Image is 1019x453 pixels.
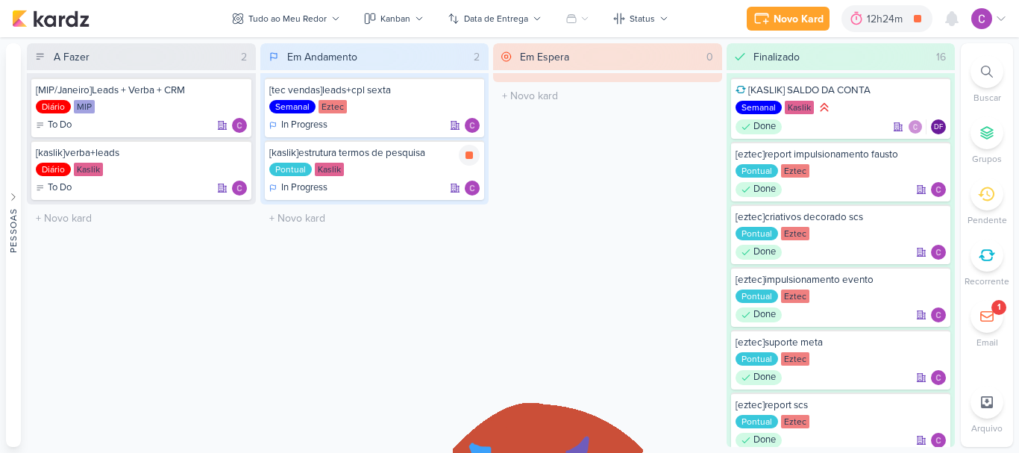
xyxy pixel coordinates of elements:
div: Diário [36,163,71,176]
div: Done [736,433,782,448]
p: Done [753,119,776,134]
div: Parar relógio [459,145,480,166]
div: Responsável: Carlos Lima [931,245,946,260]
div: MIP [74,100,95,113]
div: [kaslik]verba+leads [36,146,247,160]
div: Pontual [736,164,778,178]
p: Arquivo [971,422,1003,435]
div: Pontual [736,352,778,366]
p: Buscar [973,91,1001,104]
p: Pendente [968,213,1007,227]
button: Pessoas [6,43,21,447]
div: To Do [36,181,72,196]
div: Eztec [781,290,809,303]
div: Diário [36,100,71,113]
div: Semanal [269,100,316,113]
div: Kaslik [785,101,814,114]
div: Pontual [736,290,778,303]
div: To Do [36,118,72,133]
p: Done [753,182,776,197]
div: Responsável: Carlos Lima [931,182,946,197]
div: Prioridade Alta [817,100,832,115]
div: Responsável: Carlos Lima [931,433,946,448]
div: Eztec [319,100,347,113]
div: Responsável: Carlos Lima [465,118,480,133]
p: Done [753,370,776,385]
input: + Novo kard [496,85,719,107]
img: Carlos Lima [232,118,247,133]
img: Carlos Lima [931,433,946,448]
div: Kaslik [74,163,103,176]
img: Carlos Lima [931,182,946,197]
img: Carlos Lima [971,8,992,29]
div: Eztec [781,164,809,178]
div: Responsável: Diego Freitas [931,119,946,134]
div: In Progress [269,118,327,133]
div: 2 [468,49,486,65]
div: [eztec]criativos decorado scs [736,210,947,224]
div: Em Andamento [287,49,357,65]
div: In Progress [269,181,327,196]
div: Responsável: Carlos Lima [232,118,247,133]
div: Semanal [736,101,782,114]
p: DF [934,124,943,131]
p: To Do [48,118,72,133]
div: [KASLIK] SALDO DA CONTA [736,84,947,97]
div: Pontual [269,163,312,176]
div: 0 [700,49,719,65]
input: + Novo kard [263,207,486,229]
p: Done [753,433,776,448]
div: A Fazer [54,49,90,65]
div: [eztec]report scs [736,399,947,412]
div: 12h24m [867,11,907,27]
p: Done [753,245,776,260]
div: Done [736,119,782,134]
img: Carlos Lima [931,307,946,322]
div: [tec vendas]leads+cpl sexta [269,84,480,97]
input: + Novo kard [30,207,253,229]
div: Eztec [781,227,809,240]
img: Carlos Lima [908,119,923,134]
div: Done [736,370,782,385]
div: Pessoas [7,207,20,252]
img: Carlos Lima [465,181,480,196]
div: Pontual [736,415,778,428]
div: [eztec]report impulsionamento fausto [736,148,947,161]
p: Done [753,307,776,322]
div: Pontual [736,227,778,240]
p: In Progress [281,118,327,133]
p: To Do [48,181,72,196]
div: Done [736,245,782,260]
img: kardz.app [12,10,90,28]
img: Carlos Lima [931,245,946,260]
div: Novo Kard [774,11,824,27]
div: Eztec [781,415,809,428]
div: Done [736,182,782,197]
div: [MIP/Janeiro]Leads + Verba + CRM [36,84,247,97]
img: Carlos Lima [232,181,247,196]
p: Email [976,336,998,349]
img: Carlos Lima [931,370,946,385]
div: 2 [235,49,253,65]
li: Ctrl + F [961,55,1013,104]
div: Kaslik [315,163,344,176]
p: Grupos [972,152,1002,166]
div: Responsável: Carlos Lima [931,307,946,322]
div: [kaslik]estrutura termos de pesquisa [269,146,480,160]
div: Colaboradores: Carlos Lima [908,119,926,134]
div: Responsável: Carlos Lima [931,370,946,385]
div: [eztec]impulsionamento evento [736,273,947,287]
div: 1 [997,302,1000,313]
p: Recorrente [965,275,1009,288]
div: Diego Freitas [931,119,946,134]
button: Novo Kard [747,7,830,31]
div: Em Espera [520,49,569,65]
div: Finalizado [753,49,800,65]
img: Carlos Lima [465,118,480,133]
div: [eztec]suporte meta [736,336,947,349]
div: Responsável: Carlos Lima [465,181,480,196]
div: 16 [930,49,952,65]
p: In Progress [281,181,327,196]
div: Responsável: Carlos Lima [232,181,247,196]
div: Done [736,307,782,322]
